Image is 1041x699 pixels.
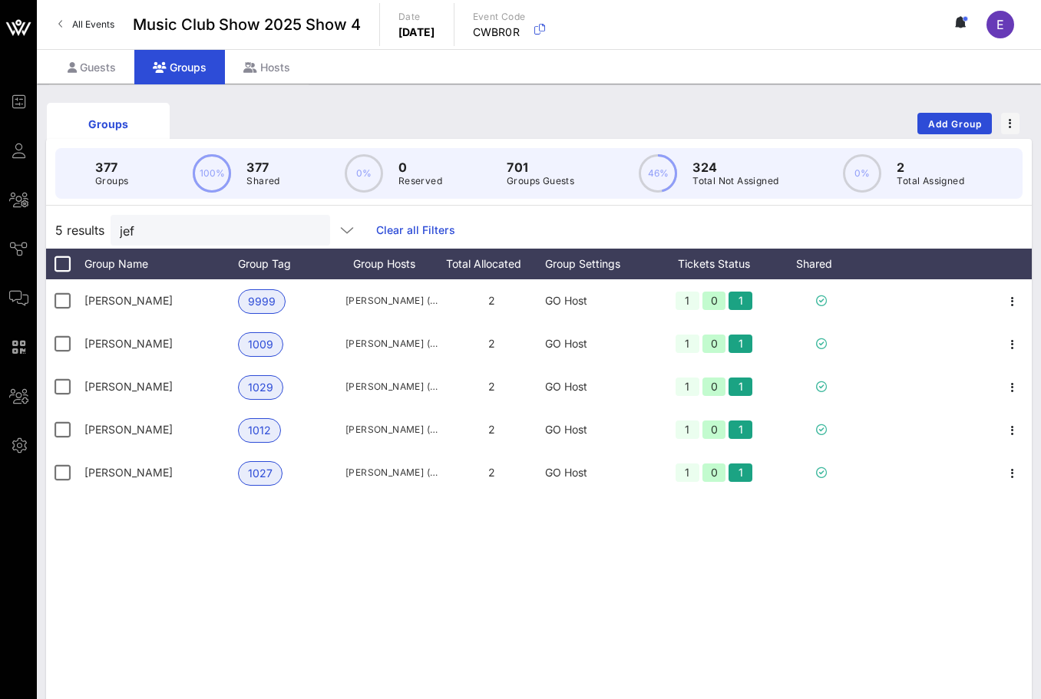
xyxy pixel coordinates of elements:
[702,463,726,482] div: 0
[84,337,173,350] span: Jeff Kadis
[897,173,964,189] p: Total Assigned
[488,466,495,479] span: 2
[692,173,778,189] p: Total Not Assigned
[84,249,238,279] div: Group Name
[897,158,964,176] p: 2
[676,335,699,353] div: 1
[248,462,273,485] span: 1027
[72,18,114,30] span: All Events
[398,173,442,189] p: Reserved
[507,158,574,176] p: 701
[473,9,526,25] p: Event Code
[248,419,271,442] span: 1012
[84,423,173,436] span: Jefferson Rives
[488,423,495,436] span: 2
[84,380,173,393] span: Jeff Thomas
[676,378,699,396] div: 1
[49,12,124,37] a: All Events
[729,420,752,439] div: 1
[246,158,279,176] p: 377
[376,222,455,239] a: Clear all Filters
[345,379,438,394] span: [PERSON_NAME] ([PERSON_NAME][EMAIL_ADDRESS][DOMAIN_NAME])
[996,17,1004,32] span: E
[692,158,778,176] p: 324
[986,11,1014,38] div: E
[488,380,495,393] span: 2
[653,249,775,279] div: Tickets Status
[398,25,435,40] p: [DATE]
[676,420,699,439] div: 1
[702,420,726,439] div: 0
[49,50,134,84] div: Guests
[84,466,173,479] span: Jeffrey Filer
[345,465,438,480] span: [PERSON_NAME] ([EMAIL_ADDRESS][DOMAIN_NAME])
[246,173,279,189] p: Shared
[729,463,752,482] div: 1
[729,292,752,310] div: 1
[248,333,273,356] span: 1009
[248,290,276,313] span: 9999
[488,337,495,350] span: 2
[473,25,526,40] p: CWBR0R
[345,422,438,437] span: [PERSON_NAME] ([PERSON_NAME][EMAIL_ADDRESS][PERSON_NAME][DOMAIN_NAME])
[398,9,435,25] p: Date
[676,463,699,482] div: 1
[58,116,158,132] div: Groups
[398,158,442,176] p: 0
[84,294,173,307] span: Jeff Danesis
[702,292,726,310] div: 0
[345,336,438,351] span: [PERSON_NAME] ([EMAIL_ADDRESS][DOMAIN_NAME])
[438,249,545,279] div: Total Allocated
[133,13,361,36] span: Music Club Show 2025 Show 4
[345,249,438,279] div: Group Hosts
[702,335,726,353] div: 0
[927,118,983,130] span: Add Group
[545,365,653,408] div: GO Host
[729,335,752,353] div: 1
[134,50,225,84] div: Groups
[545,249,653,279] div: Group Settings
[345,293,438,308] span: [PERSON_NAME] ([EMAIL_ADDRESS][DOMAIN_NAME])
[545,279,653,322] div: GO Host
[917,113,992,134] button: Add Group
[545,451,653,494] div: GO Host
[488,294,495,307] span: 2
[545,322,653,365] div: GO Host
[55,221,104,239] span: 5 results
[702,378,726,396] div: 0
[248,376,273,399] span: 1029
[775,249,867,279] div: Shared
[238,249,345,279] div: Group Tag
[225,50,309,84] div: Hosts
[676,292,699,310] div: 1
[545,408,653,451] div: GO Host
[95,173,128,189] p: Groups
[95,158,128,176] p: 377
[729,378,752,396] div: 1
[507,173,574,189] p: Groups Guests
